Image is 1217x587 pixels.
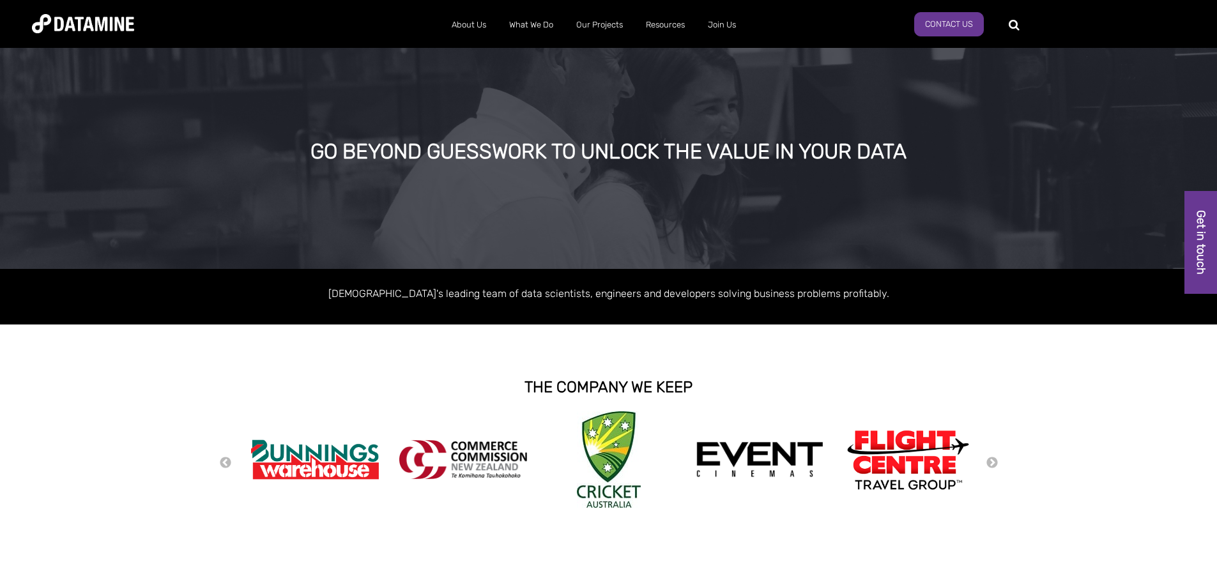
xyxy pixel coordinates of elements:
[696,441,823,478] img: event cinemas
[32,14,134,33] img: Datamine
[844,427,972,492] img: Flight Centre
[565,8,634,42] a: Our Projects
[219,456,232,470] button: Previous
[399,440,527,479] img: commercecommission
[498,8,565,42] a: What We Do
[634,8,696,42] a: Resources
[524,378,693,396] strong: THE COMPANY WE KEEP
[914,12,984,36] a: Contact Us
[577,411,641,508] img: Cricket Australia
[245,285,973,302] p: [DEMOGRAPHIC_DATA]'s leading team of data scientists, engineers and developers solving business p...
[986,456,999,470] button: Next
[1184,191,1217,294] a: Get in touch
[696,8,747,42] a: Join Us
[138,141,1079,164] div: GO BEYOND GUESSWORK TO UNLOCK THE VALUE IN YOUR DATA
[440,8,498,42] a: About Us
[251,436,379,484] img: Bunnings Warehouse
